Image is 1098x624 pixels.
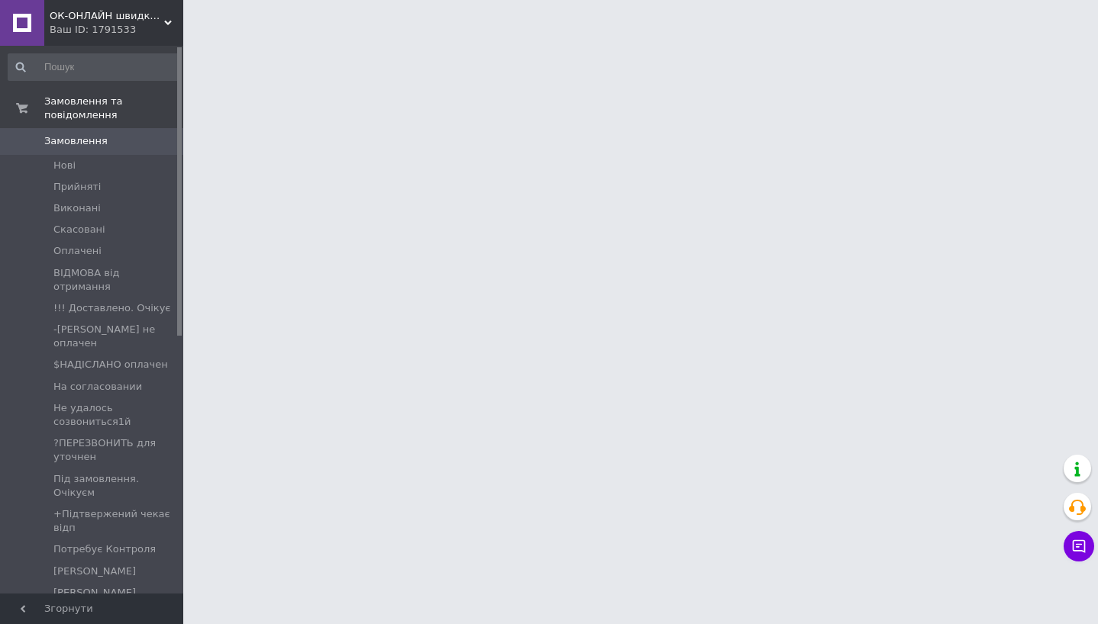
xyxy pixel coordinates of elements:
span: Нові [53,159,76,172]
span: Замовлення [44,134,108,148]
span: !!! Доставлено. Очікує [53,301,170,315]
span: ОК-ОНЛАЙН швидко та якісно [50,9,164,23]
span: Не удалось созвониться1й [53,401,179,429]
button: Чат з покупцем [1064,531,1094,561]
input: Пошук [8,53,180,81]
span: Оплачені [53,244,102,258]
span: Замовлення та повідомлення [44,95,183,122]
span: Прийняті [53,180,101,194]
div: Ваш ID: 1791533 [50,23,183,37]
span: [PERSON_NAME] опрацьовує [53,586,179,613]
span: Скасовані [53,223,105,236]
span: ВІДМОВА від отримання [53,266,179,294]
span: +Підтвержений чекає відп [53,507,179,535]
span: Виконані [53,201,101,215]
span: На согласовании [53,380,142,394]
span: $НАДІСЛАНО оплачен [53,358,168,372]
span: [PERSON_NAME] [53,564,136,578]
span: Під замовлення. Очікуєм [53,472,179,500]
span: ?ПЕРЕЗВОНИТЬ для уточнен [53,436,179,464]
span: Потребує Контроля [53,542,156,556]
span: -[PERSON_NAME] не оплачен [53,323,179,350]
